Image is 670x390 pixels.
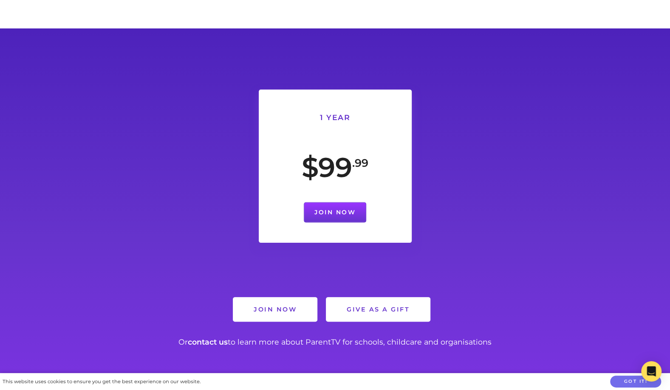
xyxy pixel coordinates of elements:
a: Give as a Gift [326,297,430,321]
div: Open Intercom Messenger [641,361,662,382]
a: contact us [188,337,228,346]
button: Got it! [610,376,661,388]
div: $99 [279,136,391,202]
sup: .99 [352,156,368,169]
a: Join Now [304,202,366,222]
h6: 1 Year [279,114,391,121]
div: This website uses cookies to ensure you get the best experience on our website. [3,377,201,386]
p: Or to learn more about ParentTV for schools, childcare and organisations [20,335,650,349]
a: Join Now [233,297,317,321]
